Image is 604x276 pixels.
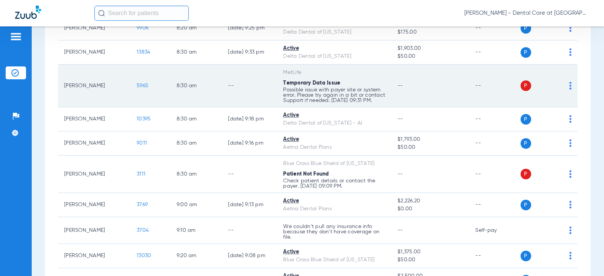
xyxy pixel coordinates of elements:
[58,16,131,40] td: [PERSON_NAME]
[171,193,222,217] td: 9:00 AM
[464,9,589,17] span: [PERSON_NAME] - Dental Care at [GEOGRAPHIC_DATA]
[222,131,277,156] td: [DATE] 9:16 PM
[171,107,222,131] td: 8:30 AM
[283,197,385,205] div: Active
[283,136,385,143] div: Active
[58,193,131,217] td: [PERSON_NAME]
[398,256,463,264] span: $50.00
[171,65,222,107] td: 8:30 AM
[398,136,463,143] span: $1,793.00
[283,160,385,168] div: Blue Cross Blue Shield of [US_STATE]
[398,197,463,205] span: $2,226.20
[283,143,385,151] div: Aetna Dental Plans
[137,253,151,258] span: 13030
[222,193,277,217] td: [DATE] 9:13 PM
[58,244,131,268] td: [PERSON_NAME]
[398,116,403,122] span: --
[58,107,131,131] td: [PERSON_NAME]
[283,87,385,103] p: Possible issue with payer site or system error. Please try again in a bit or contact Support if n...
[521,200,531,210] span: P
[398,248,463,256] span: $1,375.00
[137,25,148,31] span: 9906
[283,205,385,213] div: Aetna Dental Plans
[98,10,105,17] img: Search Icon
[58,156,131,193] td: [PERSON_NAME]
[171,131,222,156] td: 8:30 AM
[569,252,572,259] img: group-dot-blue.svg
[398,28,463,36] span: $175.00
[171,217,222,244] td: 9:10 AM
[283,224,385,240] p: We couldn’t pull any insurance info because they don’t have coverage on file.
[398,228,403,233] span: --
[569,170,572,178] img: group-dot-blue.svg
[283,248,385,256] div: Active
[569,227,572,234] img: group-dot-blue.svg
[58,40,131,65] td: [PERSON_NAME]
[222,107,277,131] td: [DATE] 9:18 PM
[58,217,131,244] td: [PERSON_NAME]
[469,131,520,156] td: --
[469,65,520,107] td: --
[137,228,149,233] span: 3704
[569,82,572,89] img: group-dot-blue.svg
[521,47,531,58] span: P
[10,32,22,41] img: hamburger-icon
[58,65,131,107] td: [PERSON_NAME]
[398,171,403,177] span: --
[137,140,147,146] span: 9011
[283,119,385,127] div: Delta Dental of [US_STATE] - AI
[283,256,385,264] div: Blue Cross Blue Shield of [US_STATE]
[94,6,189,21] input: Search for patients
[569,115,572,123] img: group-dot-blue.svg
[469,156,520,193] td: --
[398,205,463,213] span: $0.00
[569,139,572,147] img: group-dot-blue.svg
[283,52,385,60] div: Delta Dental of [US_STATE]
[569,48,572,56] img: group-dot-blue.svg
[521,80,531,91] span: P
[222,65,277,107] td: --
[222,244,277,268] td: [DATE] 9:08 PM
[521,114,531,125] span: P
[137,83,148,88] span: 5965
[222,16,277,40] td: [DATE] 9:25 PM
[171,156,222,193] td: 8:30 AM
[283,80,340,86] span: Temporary Data Issue
[171,40,222,65] td: 8:30 AM
[398,143,463,151] span: $50.00
[283,69,385,77] div: MetLife
[283,178,385,189] p: Check patient details or contact the payer. [DATE] 09:09 PM.
[521,169,531,179] span: P
[137,171,145,177] span: 3111
[283,111,385,119] div: Active
[469,193,520,217] td: --
[283,45,385,52] div: Active
[222,217,277,244] td: --
[283,28,385,36] div: Delta Dental of [US_STATE]
[398,52,463,60] span: $50.00
[469,16,520,40] td: --
[569,24,572,32] img: group-dot-blue.svg
[171,244,222,268] td: 9:20 AM
[469,40,520,65] td: --
[137,116,151,122] span: 10395
[398,83,403,88] span: --
[58,131,131,156] td: [PERSON_NAME]
[469,244,520,268] td: --
[469,107,520,131] td: --
[398,45,463,52] span: $1,903.00
[521,23,531,34] span: P
[283,171,329,177] span: Patient Not Found
[222,40,277,65] td: [DATE] 9:33 PM
[15,6,41,19] img: Zuub Logo
[222,156,277,193] td: --
[521,138,531,149] span: P
[569,201,572,208] img: group-dot-blue.svg
[469,217,520,244] td: Self-pay
[137,49,150,55] span: 13834
[137,202,148,207] span: 3769
[171,16,222,40] td: 8:20 AM
[521,251,531,261] span: P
